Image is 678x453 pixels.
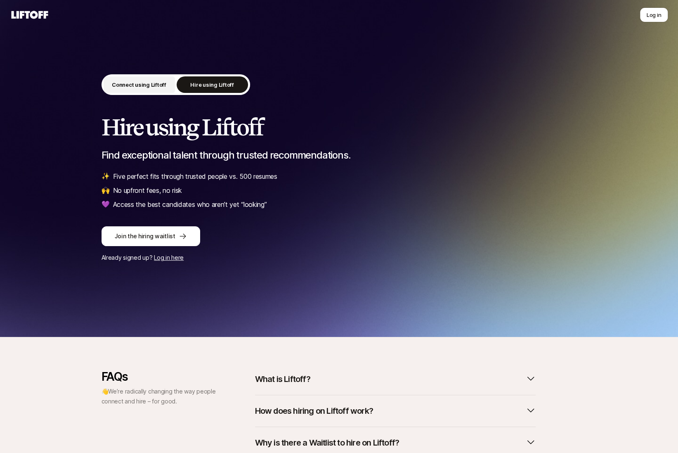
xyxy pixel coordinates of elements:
p: No upfront fees, no risk [113,185,182,196]
span: 💜️ [102,199,110,210]
p: 👋 [102,387,217,406]
button: Log in [640,7,668,22]
p: Why is there a Waitlist to hire on Liftoff? [255,437,399,448]
button: What is Liftoff? [255,370,536,388]
button: Why is there a Waitlist to hire on Liftoff? [255,434,536,452]
p: Hire using Liftoff [190,81,234,89]
p: Five perfect fits through trusted people vs. 500 resumes [113,171,277,182]
p: FAQs [102,370,217,383]
span: ✨ [102,171,110,182]
p: What is Liftoff? [255,373,310,385]
button: How does hiring on Liftoff work? [255,402,536,420]
a: Join the hiring waitlist [102,226,577,246]
span: 🙌 [102,185,110,196]
h2: Hire using Liftoff [102,115,577,140]
button: Join the hiring waitlist [102,226,200,246]
span: We’re radically changing the way people connect and hire – for good. [102,388,216,405]
p: Find exceptional talent through trusted recommendations. [102,149,577,161]
p: How does hiring on Liftoff work? [255,405,373,417]
p: Connect using Liftoff [112,81,166,89]
p: Access the best candidates who aren’t yet “looking” [113,199,267,210]
p: Already signed up? [102,253,577,263]
a: Log in here [154,254,184,261]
